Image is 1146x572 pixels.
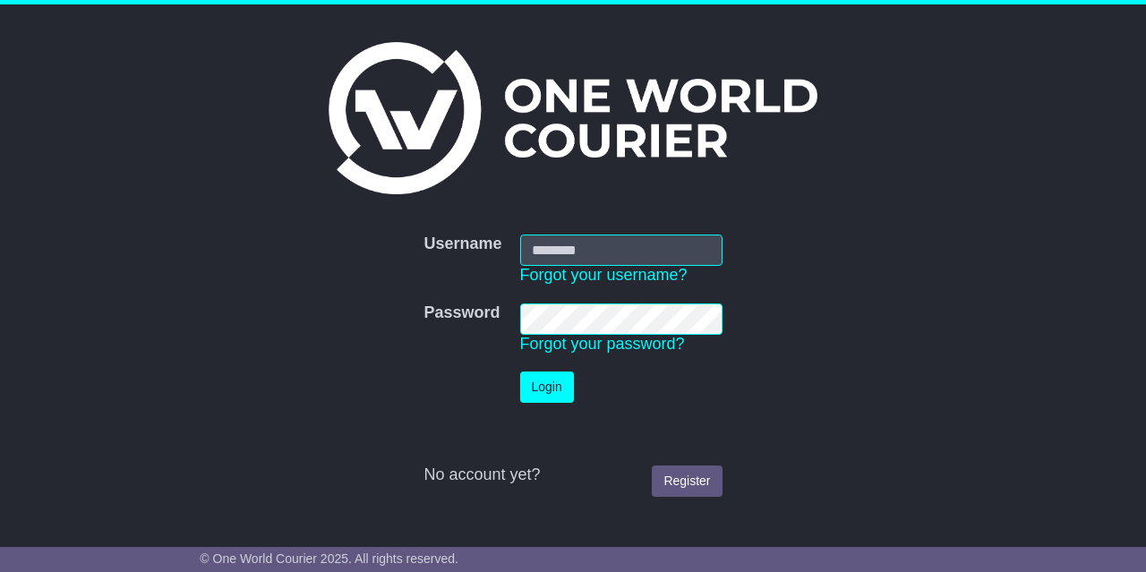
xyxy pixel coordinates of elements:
[423,465,722,485] div: No account yet?
[652,465,722,497] a: Register
[423,235,501,254] label: Username
[423,303,500,323] label: Password
[520,371,574,403] button: Login
[200,551,458,566] span: © One World Courier 2025. All rights reserved.
[520,335,685,353] a: Forgot your password?
[329,42,817,194] img: One World
[520,266,688,284] a: Forgot your username?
